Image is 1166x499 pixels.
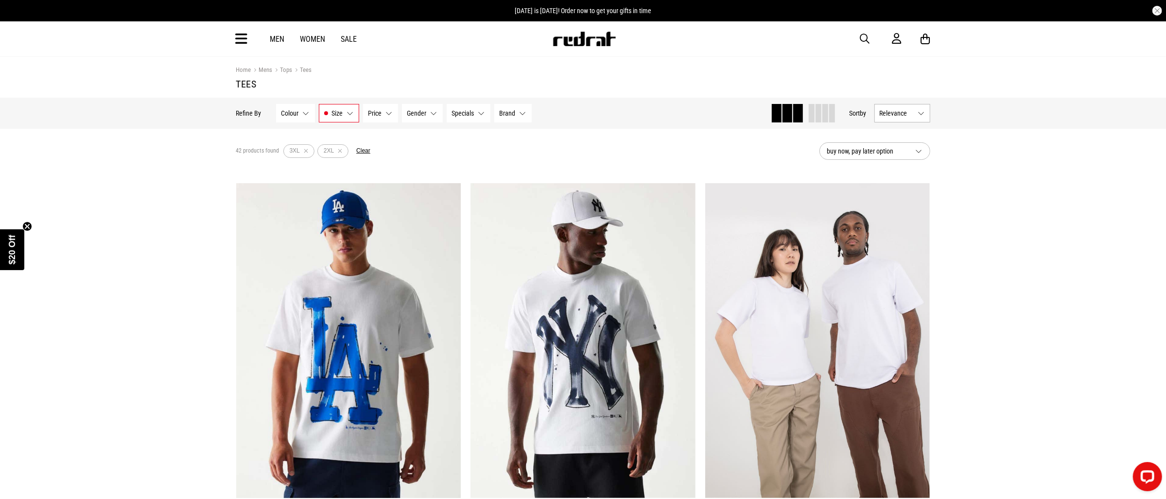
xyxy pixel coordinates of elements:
[552,32,616,46] img: Redrat logo
[236,147,279,155] span: 42 products found
[319,104,359,122] button: Size
[515,7,651,15] span: [DATE] is [DATE]! Order now to get your gifts in time
[300,34,326,44] a: Women
[356,147,370,155] button: Clear
[300,144,312,158] button: Remove filter
[236,183,461,498] img: New Era Mlb Los Angeles Dodgers Paint Oversized Tee in White
[251,66,273,75] a: Mens
[880,109,914,117] span: Relevance
[452,109,474,117] span: Specials
[7,235,17,264] span: $20 Off
[324,147,334,154] span: 2XL
[874,104,930,122] button: Relevance
[236,109,261,117] p: Refine By
[341,34,357,44] a: Sale
[281,109,299,117] span: Colour
[290,147,300,154] span: 3XL
[1125,458,1166,499] iframe: LiveChat chat widget
[447,104,490,122] button: Specials
[276,104,315,122] button: Colour
[368,109,382,117] span: Price
[470,183,696,498] img: New Era Mlb New York Yankees Paint Oversized Tee in White
[407,109,427,117] span: Gender
[860,109,867,117] span: by
[705,183,930,498] img: Proclub Heavy Weight White T-shirt in White
[22,222,32,231] button: Close teaser
[236,66,251,73] a: Home
[500,109,516,117] span: Brand
[270,34,285,44] a: Men
[850,107,867,119] button: Sortby
[334,144,346,158] button: Remove filter
[236,78,930,90] h1: Tees
[293,66,312,75] a: Tees
[332,109,343,117] span: Size
[494,104,532,122] button: Brand
[363,104,398,122] button: Price
[402,104,443,122] button: Gender
[273,66,293,75] a: Tops
[819,142,930,160] button: buy now, pay later option
[827,145,908,157] span: buy now, pay later option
